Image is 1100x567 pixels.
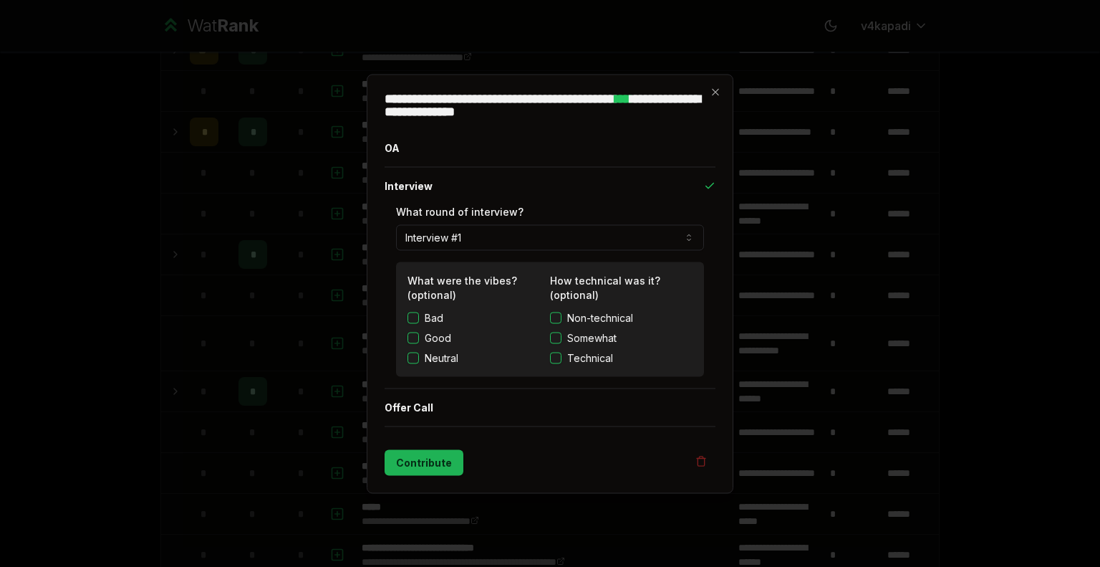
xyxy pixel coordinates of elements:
[550,352,561,363] button: Technical
[425,351,458,365] label: Neutral
[425,310,443,325] label: Bad
[567,310,633,325] span: Non-technical
[550,274,660,300] label: How technical was it? (optional)
[550,332,561,343] button: Somewhat
[567,330,617,345] span: Somewhat
[385,167,715,204] button: Interview
[407,274,517,300] label: What were the vibes? (optional)
[385,389,715,426] button: Offer Call
[425,330,451,345] label: Good
[385,204,715,388] div: Interview
[385,449,463,475] button: Contribute
[385,129,715,166] button: OA
[396,205,524,217] label: What round of interview?
[550,312,561,323] button: Non-technical
[567,351,613,365] span: Technical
